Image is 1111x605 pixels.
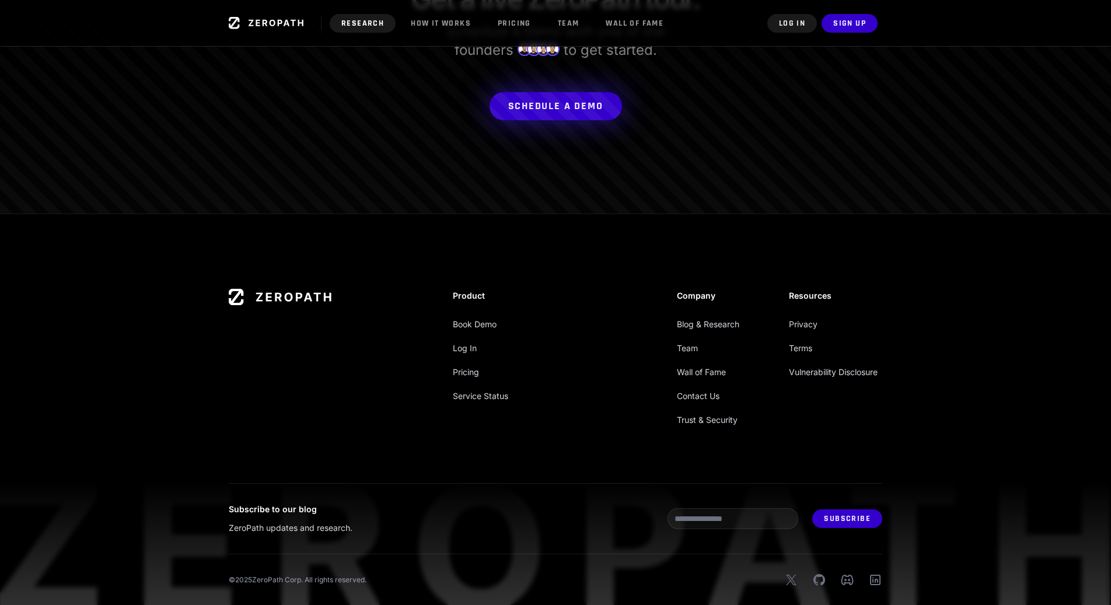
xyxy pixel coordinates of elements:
a: Team [546,14,591,33]
a: Team [677,343,698,353]
a: Blog & Research [677,319,739,329]
a: How it Works [399,14,483,33]
a: Wall of Fame [594,14,675,33]
a: Pricing [486,14,543,33]
button: Sign Up [822,14,878,33]
p: ZeroPath updates and research. [229,521,352,535]
h3: Company [677,289,770,303]
a: Terms [789,343,812,353]
img: Raphael Karger [528,43,540,55]
a: Pricing [453,367,479,377]
a: Trust & Security [677,415,738,425]
img: Dean Valentine [519,43,530,55]
p: © 2025 ZeroPath Corp. All rights reserved. [229,574,366,586]
a: Privacy [789,319,817,329]
a: Schedule a demo [490,92,622,120]
button: Log In [453,341,477,355]
h3: Product [453,289,546,303]
h3: Subscribe to our blog [229,502,352,516]
button: Subscribe [812,509,882,528]
a: Vulnerability Disclosure [789,367,878,377]
a: Contact Us [677,391,719,401]
h3: Resources [789,289,882,303]
button: Log In [767,14,817,33]
img: Yaacov Tarko [547,43,558,55]
a: Service Status [453,391,508,401]
a: Wall of Fame [677,367,726,377]
img: Nathan Hrncirik [537,43,549,55]
button: Book Demo [453,317,497,331]
a: Research [330,14,396,33]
